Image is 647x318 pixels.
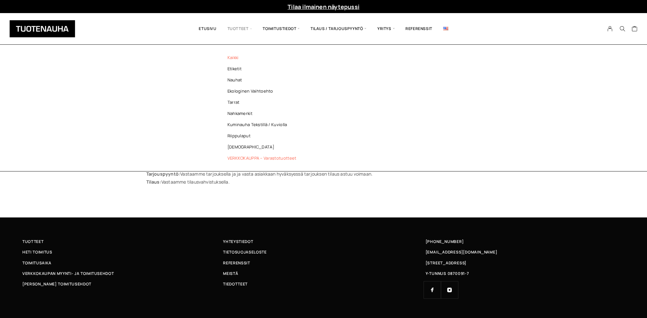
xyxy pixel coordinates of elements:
span: Referenssit [223,260,250,266]
a: [PHONE_NUMBER] [426,238,464,245]
a: Heti toimitus [22,249,223,255]
span: [PERSON_NAME] toimitusehdot [22,281,91,287]
a: Etiketit [217,63,310,74]
a: Ekologinen vaihtoehto [217,86,310,97]
span: Verkkokaupan myynti- ja toimitusehdot [22,270,114,277]
span: Yritys [372,18,400,40]
a: Verkkokaupan myynti- ja toimitusehdot [22,270,223,277]
a: Referenssit [400,18,438,40]
span: [STREET_ADDRESS] [426,260,466,266]
a: Nahkamerkit [217,108,310,119]
span: Tietosuojaseloste [223,249,266,255]
span: Tuotteet [222,18,257,40]
span: Toimitustiedot [257,18,305,40]
a: Kuminauha tekstillä / kuviolla [217,119,310,130]
a: Tiedotteet [223,281,424,287]
a: Riippulaput [217,130,310,141]
a: Cart [631,26,637,33]
a: [EMAIL_ADDRESS][DOMAIN_NAME] [426,249,497,255]
a: Tuotteet [22,238,223,245]
a: Etusivu [193,18,222,40]
a: Nauhat [217,74,310,86]
span: Y-TUNNUS 0870091-7 [426,270,469,277]
a: Kaikki [217,52,310,63]
span: Meistä [223,270,238,277]
img: Tuotenauha Oy [10,20,75,37]
a: [DEMOGRAPHIC_DATA] [217,141,310,153]
a: Meistä [223,270,424,277]
a: Tarrat [217,97,310,108]
a: Facebook [424,281,441,299]
span: Tuotteet [22,238,43,245]
a: Tietosuojaseloste [223,249,424,255]
a: Referenssit [223,260,424,266]
a: Toimitusaika [22,260,223,266]
span: Tiedotteet [223,281,248,287]
a: [PERSON_NAME] toimitusehdot [22,281,223,287]
a: My Account [604,26,616,32]
span: Tilaus / Tarjouspyyntö [305,18,372,40]
strong: Tilaus: [146,179,161,185]
a: Tilaa ilmainen näytepussi [288,3,359,11]
p: Vastaamme tarjouksella ja ja vasta asiakkaan hyväksyessä tarjouksen tilaus astuu voimaan. Vastaam... [146,170,501,186]
button: Search [616,26,628,32]
span: Heti toimitus [22,249,52,255]
span: Yhteystiedot [223,238,253,245]
a: Yhteystiedot [223,238,424,245]
strong: Tarjouspyyntö: [146,171,181,177]
a: VERKKOKAUPPA – Varastotuotteet [217,153,310,164]
span: Toimitusaika [22,260,51,266]
img: English [443,27,448,30]
a: Instagram [441,281,458,299]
